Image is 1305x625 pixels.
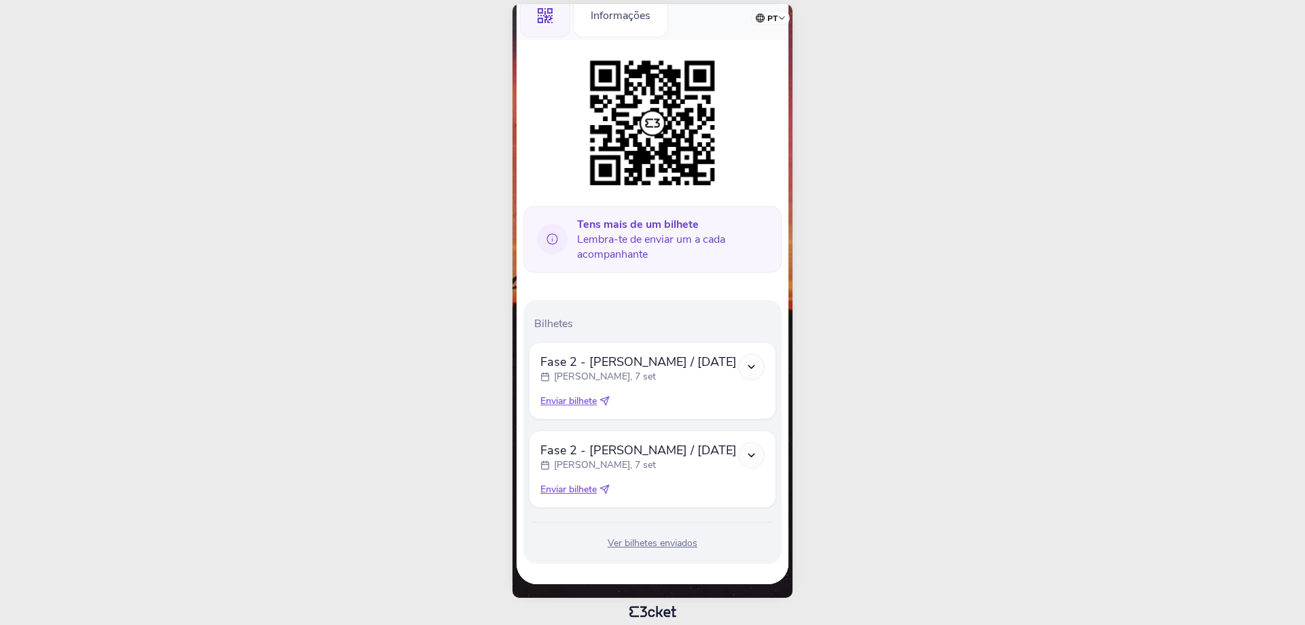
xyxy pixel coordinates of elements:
span: Lembra-te de enviar um a cada acompanhante [577,217,771,262]
a: Informações [573,7,668,22]
img: 80acf2425bd449f2a2aeed20648c244d.png [583,54,722,192]
p: Bilhetes [534,316,776,331]
p: [PERSON_NAME], 7 set [554,370,656,384]
b: Tens mais de um bilhete [577,217,699,232]
span: Fase 2 - [PERSON_NAME] / [DATE] [540,442,737,458]
span: Enviar bilhete [540,394,597,408]
span: Fase 2 - [PERSON_NAME] / [DATE] [540,354,737,370]
p: [PERSON_NAME], 7 set [554,458,656,472]
div: Ver bilhetes enviados [529,537,776,550]
span: Enviar bilhete [540,483,597,496]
